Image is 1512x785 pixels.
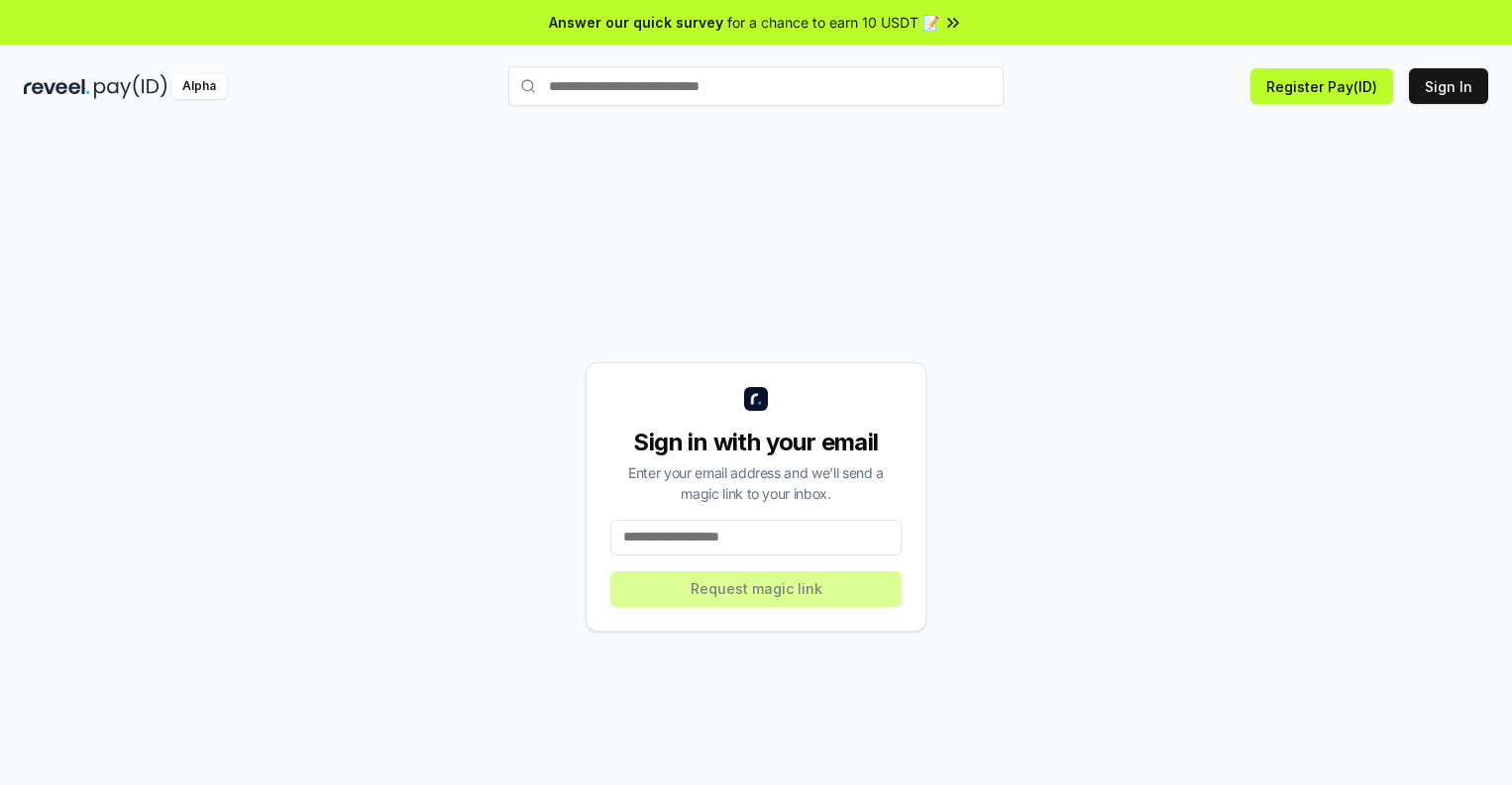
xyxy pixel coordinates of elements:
button: Register Pay(ID) [1250,68,1393,104]
div: Enter your email address and we’ll send a magic link to your inbox. [610,462,902,504]
div: Sign in with your email [610,427,902,458]
img: reveel_dark [24,74,90,99]
button: Sign In [1409,68,1488,104]
div: Alpha [171,74,227,99]
span: for a chance to earn 10 USDT 📝 [727,12,939,33]
img: logo_small [744,387,768,411]
img: pay_id [94,74,167,99]
span: Answer our quick survey [549,12,723,33]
